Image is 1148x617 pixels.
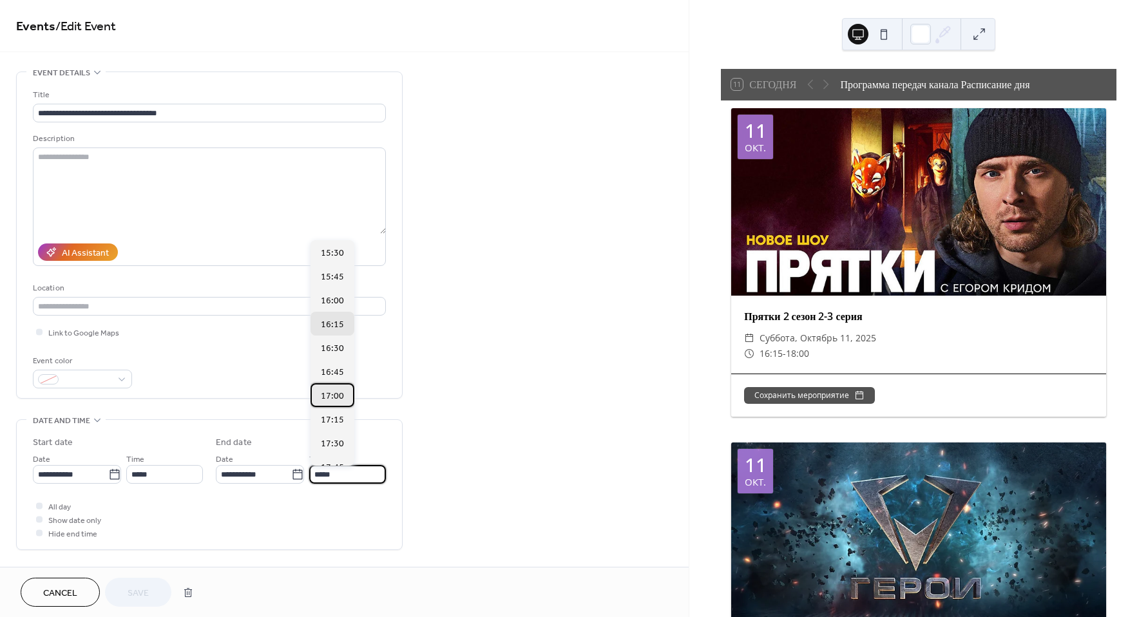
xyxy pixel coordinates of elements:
[321,270,344,283] span: 15:45
[840,77,1029,92] div: Программа передач канала Расписание дня
[33,414,90,428] span: Date and time
[216,453,233,466] span: Date
[744,330,754,346] div: ​
[760,346,783,361] span: 16:15
[745,455,767,475] div: 11
[321,365,344,379] span: 16:45
[309,453,327,466] span: Time
[321,318,344,331] span: 16:15
[745,477,766,487] div: окт.
[744,346,754,361] div: ​
[33,436,73,450] div: Start date
[62,247,109,260] div: AI Assistant
[16,14,55,39] a: Events
[783,346,786,361] span: -
[33,88,383,102] div: Title
[321,460,344,474] span: 17:45
[321,246,344,260] span: 15:30
[33,453,50,466] span: Date
[38,243,118,261] button: AI Assistant
[760,330,876,346] span: суббота, октябрь 11, 2025
[321,341,344,355] span: 16:30
[48,327,119,340] span: Link to Google Maps
[21,578,100,607] button: Cancel
[321,413,344,426] span: 17:15
[216,436,252,450] div: End date
[744,387,875,404] button: Сохранить мероприятие
[786,346,809,361] span: 18:00
[33,354,129,368] div: Event color
[33,565,101,579] span: Recurring event
[33,281,383,295] div: Location
[33,66,90,80] span: Event details
[48,527,97,541] span: Hide end time
[321,294,344,307] span: 16:00
[48,514,101,527] span: Show date only
[745,121,767,140] div: 11
[55,14,116,39] span: / Edit Event
[48,500,71,514] span: All day
[321,389,344,403] span: 17:00
[731,308,1106,324] div: Прятки 2 сезон 2-3 серия
[43,587,77,600] span: Cancel
[33,132,383,146] div: Description
[321,437,344,450] span: 17:30
[745,143,766,153] div: окт.
[126,453,144,466] span: Time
